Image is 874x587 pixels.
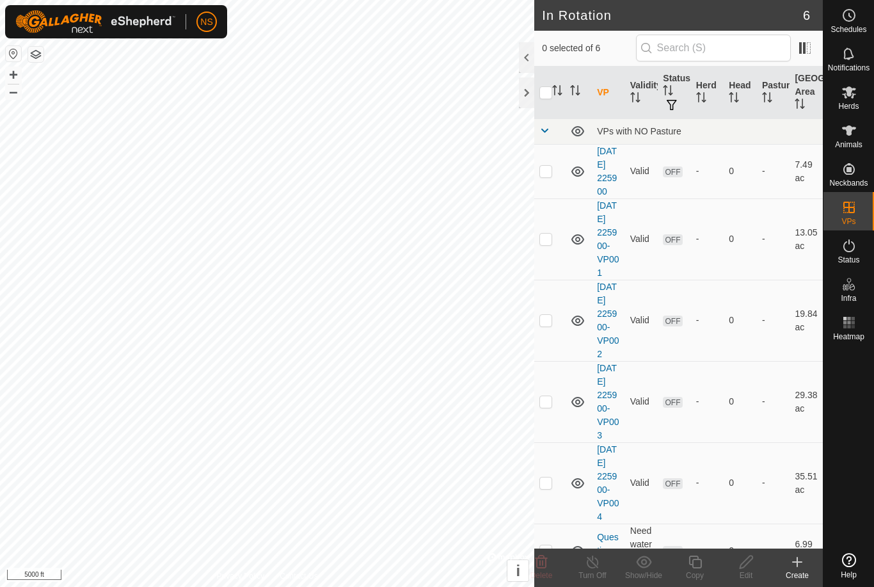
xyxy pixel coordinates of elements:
span: OFF [663,166,682,177]
p-sorticon: Activate to sort [630,94,640,104]
td: Valid [625,280,658,361]
p-sorticon: Activate to sort [663,87,673,97]
div: Turn Off [567,570,618,581]
a: [DATE] 225900-VP002 [597,282,619,359]
span: OFF [663,397,682,408]
span: OFF [663,234,682,245]
td: - [757,198,790,280]
span: OFF [663,316,682,326]
button: Map Layers [28,47,44,62]
td: Valid [625,361,658,442]
span: OFF [663,478,682,489]
td: 0 [724,280,757,361]
span: OFF [663,546,682,557]
button: – [6,84,21,99]
div: Edit [720,570,772,581]
div: - [696,232,719,246]
td: 0 [724,144,757,198]
span: Delete [530,571,553,580]
input: Search (S) [636,35,791,61]
p-sorticon: Activate to sort [570,87,580,97]
th: Head [724,67,757,119]
td: 19.84 ac [790,280,823,361]
td: 13.05 ac [790,198,823,280]
td: - [757,361,790,442]
p-sorticon: Activate to sort [552,87,562,97]
td: Valid [625,198,658,280]
td: 6.99 ac [790,524,823,578]
td: Valid [625,144,658,198]
p-sorticon: Activate to sort [696,94,706,104]
td: 0 [724,442,757,524]
span: VPs [841,218,855,225]
th: Validity [625,67,658,119]
td: Need watering point [625,524,658,578]
td: - [757,442,790,524]
div: Create [772,570,823,581]
button: i [507,560,528,581]
span: 6 [803,6,810,25]
div: VPs with NO Pasture [597,126,818,136]
a: Help [823,548,874,584]
td: 35.51 ac [790,442,823,524]
a: Contact Us [280,570,317,582]
button: + [6,67,21,83]
span: NS [200,15,212,29]
div: - [696,544,719,558]
div: Show/Hide [618,570,669,581]
td: 0 [724,524,757,578]
p-sorticon: Activate to sort [729,94,739,104]
a: [DATE] 225900-VP003 [597,363,619,440]
span: Heatmap [833,333,864,341]
th: Status [658,67,691,119]
td: 0 [724,198,757,280]
span: Herds [838,102,859,110]
td: 29.38 ac [790,361,823,442]
td: 7.49 ac [790,144,823,198]
a: Privacy Policy [217,570,265,582]
th: VP [592,67,625,119]
div: - [696,165,719,178]
img: Gallagher Logo [15,10,175,33]
a: Questionable [597,532,618,569]
button: Reset Map [6,46,21,61]
a: [DATE] 225900 [597,146,617,197]
th: Herd [691,67,724,119]
span: Help [841,571,857,579]
div: - [696,395,719,408]
div: - [696,314,719,327]
span: Status [838,256,859,264]
h2: In Rotation [542,8,803,23]
td: - [757,524,790,578]
span: Animals [835,141,862,149]
span: 0 selected of 6 [542,42,635,55]
td: Valid [625,442,658,524]
td: - [757,280,790,361]
span: Neckbands [829,179,868,187]
span: Infra [841,294,856,302]
a: [DATE] 225900-VP004 [597,444,619,522]
p-sorticon: Activate to sort [795,101,805,111]
div: - [696,476,719,490]
p-sorticon: Activate to sort [762,94,772,104]
span: Notifications [828,64,870,72]
td: - [757,144,790,198]
th: [GEOGRAPHIC_DATA] Area [790,67,823,119]
span: Schedules [830,26,866,33]
td: 0 [724,361,757,442]
span: i [516,562,520,579]
th: Pasture [757,67,790,119]
a: [DATE] 225900-VP001 [597,200,619,278]
div: Copy [669,570,720,581]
